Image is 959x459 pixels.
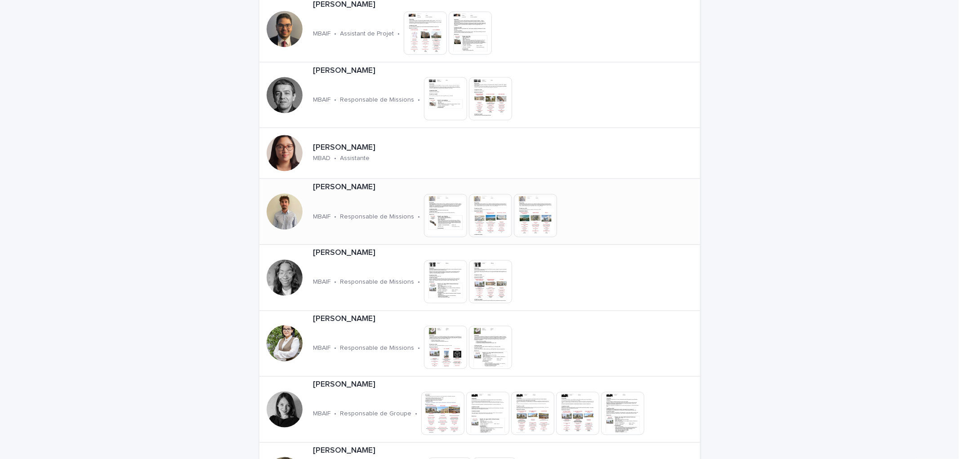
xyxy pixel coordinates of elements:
p: Assistante [340,155,370,162]
p: • [335,155,337,162]
p: • [335,213,337,221]
p: MBAIF [313,30,331,38]
p: • [415,410,418,418]
p: MBAIF [313,410,331,418]
p: [PERSON_NAME] [313,315,576,325]
p: MBAIF [313,279,331,286]
p: • [335,410,337,418]
a: [PERSON_NAME]MBAIF•Responsable de Groupe• [259,377,700,443]
p: [PERSON_NAME] [313,66,576,76]
p: • [418,279,420,286]
p: [PERSON_NAME] [313,380,696,390]
p: • [418,345,420,352]
p: Responsable de Missions [340,279,415,286]
p: MBAIF [313,213,331,221]
p: Responsable de Groupe [340,410,412,418]
a: [PERSON_NAME]MBAIF•Responsable de Missions• [259,62,700,129]
p: • [335,96,337,104]
p: • [335,30,337,38]
p: [PERSON_NAME] [313,249,576,258]
p: [PERSON_NAME] [313,143,433,153]
p: MBAD [313,155,331,162]
p: MBAIF [313,96,331,104]
a: [PERSON_NAME]MBAIF•Responsable de Missions• [259,245,700,311]
p: • [398,30,400,38]
p: • [335,345,337,352]
p: MBAIF [313,345,331,352]
p: [PERSON_NAME] [313,183,621,192]
p: Assistant de Projet [340,30,394,38]
p: Responsable de Missions [340,213,415,221]
p: • [335,279,337,286]
p: • [418,213,420,221]
a: [PERSON_NAME]MBAIF•Responsable de Missions• [259,311,700,377]
p: [PERSON_NAME] [313,446,580,456]
p: Responsable de Missions [340,345,415,352]
a: [PERSON_NAME]MBAD•Assistante [259,128,700,179]
a: [PERSON_NAME]MBAIF•Responsable de Missions• [259,179,700,245]
p: • [418,96,420,104]
p: Responsable de Missions [340,96,415,104]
